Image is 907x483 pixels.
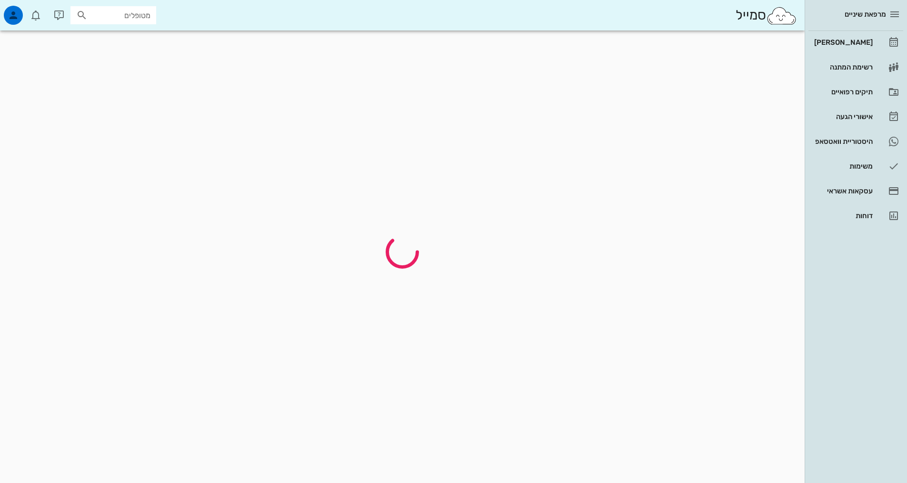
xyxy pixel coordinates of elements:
[808,56,903,79] a: רשימת המתנה
[736,5,797,26] div: סמייל
[766,6,797,25] img: SmileCloud logo
[812,88,873,96] div: תיקים רפואיים
[28,8,34,13] span: תג
[808,130,903,153] a: היסטוריית וואטסאפ
[812,63,873,71] div: רשימת המתנה
[812,138,873,145] div: היסטוריית וואטסאפ
[808,31,903,54] a: [PERSON_NAME]
[808,105,903,128] a: אישורי הגעה
[808,180,903,202] a: עסקאות אשראי
[808,204,903,227] a: דוחות
[812,162,873,170] div: משימות
[845,10,886,19] span: מרפאת שיניים
[812,113,873,121] div: אישורי הגעה
[812,212,873,220] div: דוחות
[812,39,873,46] div: [PERSON_NAME]
[808,80,903,103] a: תיקים רפואיים
[808,155,903,178] a: משימות
[812,187,873,195] div: עסקאות אשראי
